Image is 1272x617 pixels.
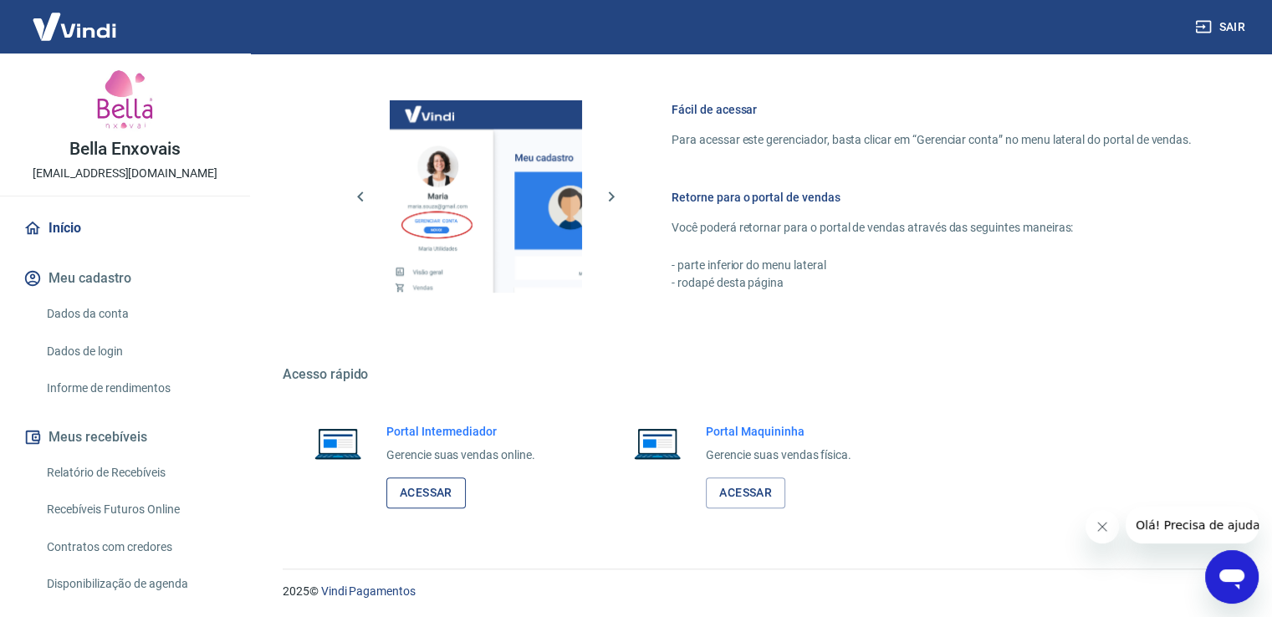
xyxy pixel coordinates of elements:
h6: Fácil de acessar [672,101,1192,118]
a: Informe de rendimentos [40,371,230,405]
iframe: Botão para abrir a janela de mensagens [1205,550,1259,604]
p: 2025 © [283,583,1232,600]
button: Meu cadastro [20,260,230,297]
img: Vindi [20,1,129,52]
a: Relatório de Recebíveis [40,456,230,490]
p: Você poderá retornar para o portal de vendas através das seguintes maneiras: [672,219,1192,237]
a: Acessar [706,477,785,508]
img: Imagem de um notebook aberto [622,423,692,463]
a: Início [20,210,230,247]
a: Dados da conta [40,297,230,331]
a: Recebíveis Futuros Online [40,492,230,527]
img: 67e55a8b-72ef-4181-b8a6-10fe891f99bd.jpeg [92,67,159,134]
h5: Acesso rápido [283,366,1232,383]
p: Bella Enxovais [69,140,181,158]
p: - rodapé desta página [672,274,1192,292]
a: Dados de login [40,334,230,369]
p: - parte inferior do menu lateral [672,257,1192,274]
a: Vindi Pagamentos [321,584,416,598]
h6: Portal Intermediador [386,423,535,440]
p: [EMAIL_ADDRESS][DOMAIN_NAME] [33,165,217,182]
button: Sair [1192,12,1252,43]
p: Para acessar este gerenciador, basta clicar em “Gerenciar conta” no menu lateral do portal de ven... [672,131,1192,149]
h6: Retorne para o portal de vendas [672,189,1192,206]
a: Disponibilização de agenda [40,567,230,601]
p: Gerencie suas vendas online. [386,446,535,464]
iframe: Fechar mensagem [1086,510,1119,543]
a: Contratos com credores [40,530,230,564]
iframe: Mensagem da empresa [1126,507,1259,543]
img: Imagem de um notebook aberto [303,423,373,463]
h6: Portal Maquininha [706,423,851,440]
img: Imagem da dashboard mostrando o botão de gerenciar conta na sidebar no lado esquerdo [390,100,582,293]
p: Gerencie suas vendas física. [706,446,851,464]
button: Meus recebíveis [20,419,230,456]
a: Acessar [386,477,466,508]
span: Olá! Precisa de ajuda? [10,12,140,25]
